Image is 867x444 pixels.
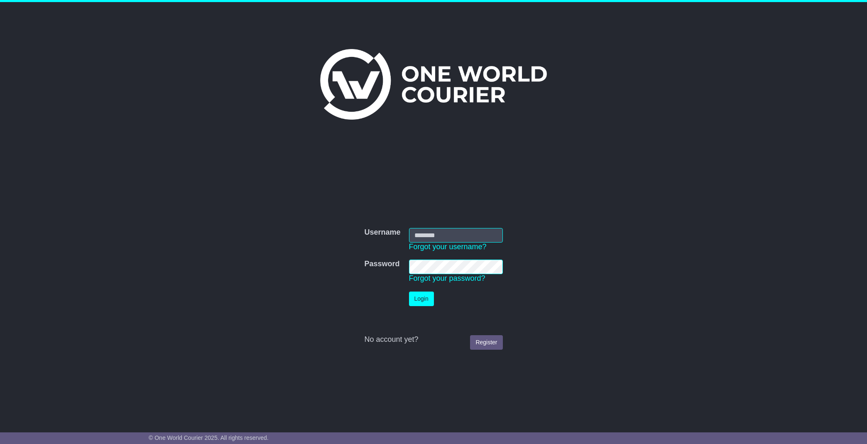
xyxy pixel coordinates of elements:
label: Password [364,260,399,269]
a: Forgot your password? [409,274,485,282]
a: Forgot your username? [409,243,487,251]
a: Register [470,335,502,350]
img: One World [320,49,547,120]
div: No account yet? [364,335,502,344]
button: Login [409,292,434,306]
span: © One World Courier 2025. All rights reserved. [149,434,269,441]
label: Username [364,228,400,237]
